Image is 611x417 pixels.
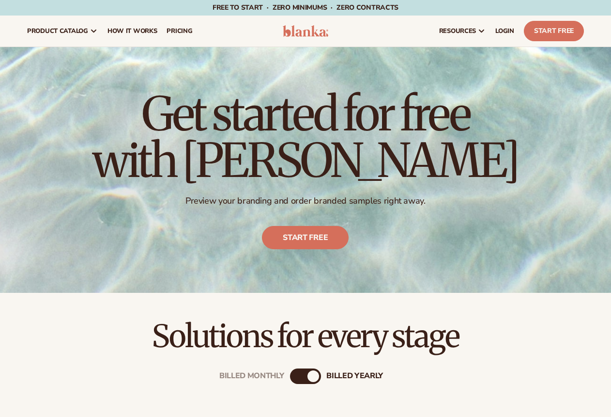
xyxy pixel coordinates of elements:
[162,16,197,47] a: pricing
[27,320,584,353] h2: Solutions for every stage
[92,91,519,184] h1: Get started for free with [PERSON_NAME]
[283,25,328,37] img: logo
[27,27,88,35] span: product catalog
[213,3,398,12] span: Free to start · ZERO minimums · ZERO contracts
[103,16,162,47] a: How It Works
[107,27,157,35] span: How It Works
[167,27,192,35] span: pricing
[219,371,284,381] div: Billed Monthly
[434,16,490,47] a: resources
[524,21,584,41] a: Start Free
[22,16,103,47] a: product catalog
[262,226,349,249] a: Start free
[439,27,476,35] span: resources
[495,27,514,35] span: LOGIN
[92,195,519,207] p: Preview your branding and order branded samples right away.
[326,371,383,381] div: billed Yearly
[490,16,519,47] a: LOGIN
